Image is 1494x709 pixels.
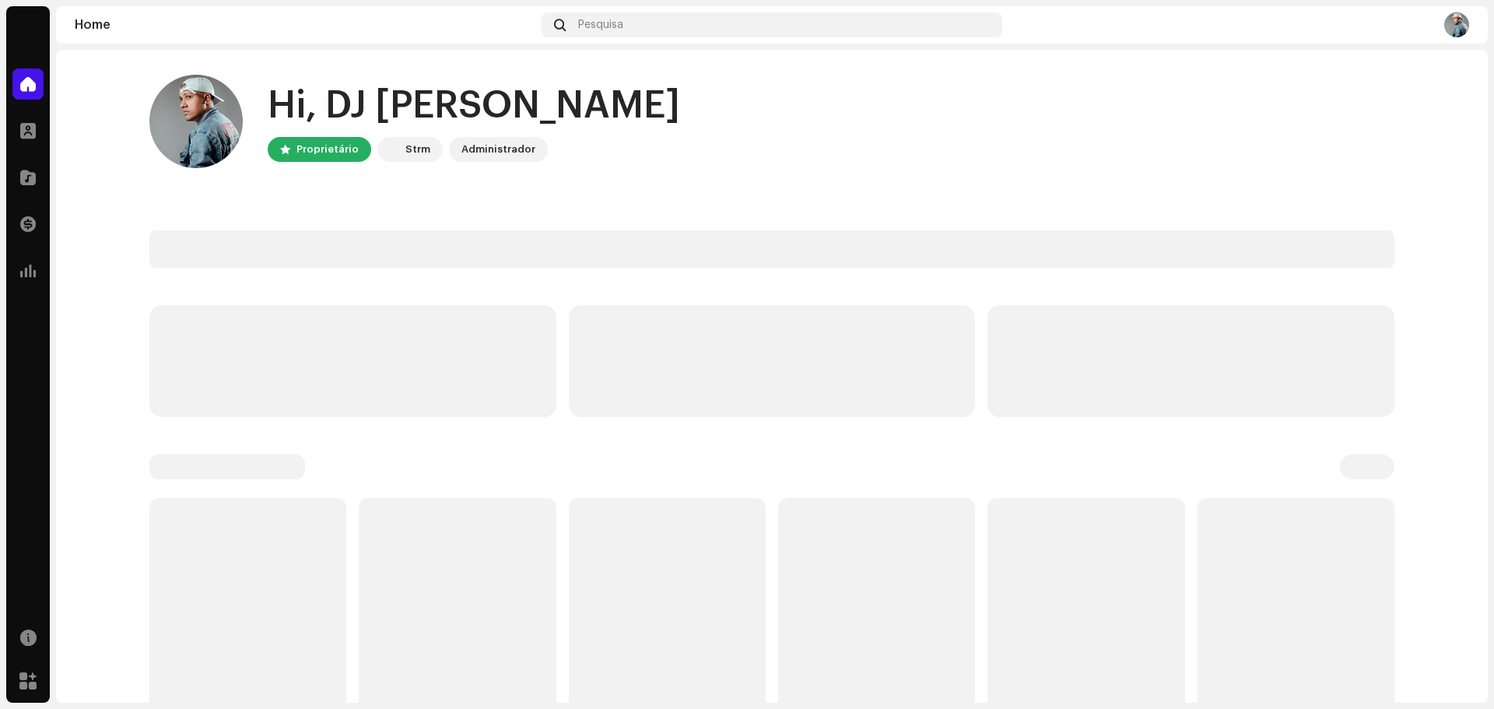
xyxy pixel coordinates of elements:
div: Hi, DJ [PERSON_NAME] [268,81,680,131]
img: 408b884b-546b-4518-8448-1008f9c76b02 [381,140,399,159]
span: Pesquisa [578,19,623,31]
div: Administrador [461,140,535,159]
div: Home [75,19,535,31]
img: 57896b94-0bdd-4811-877a-2a8f4e956b21 [1444,12,1469,37]
div: Strm [405,140,430,159]
img: 57896b94-0bdd-4811-877a-2a8f4e956b21 [149,75,243,168]
div: Proprietário [296,140,359,159]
